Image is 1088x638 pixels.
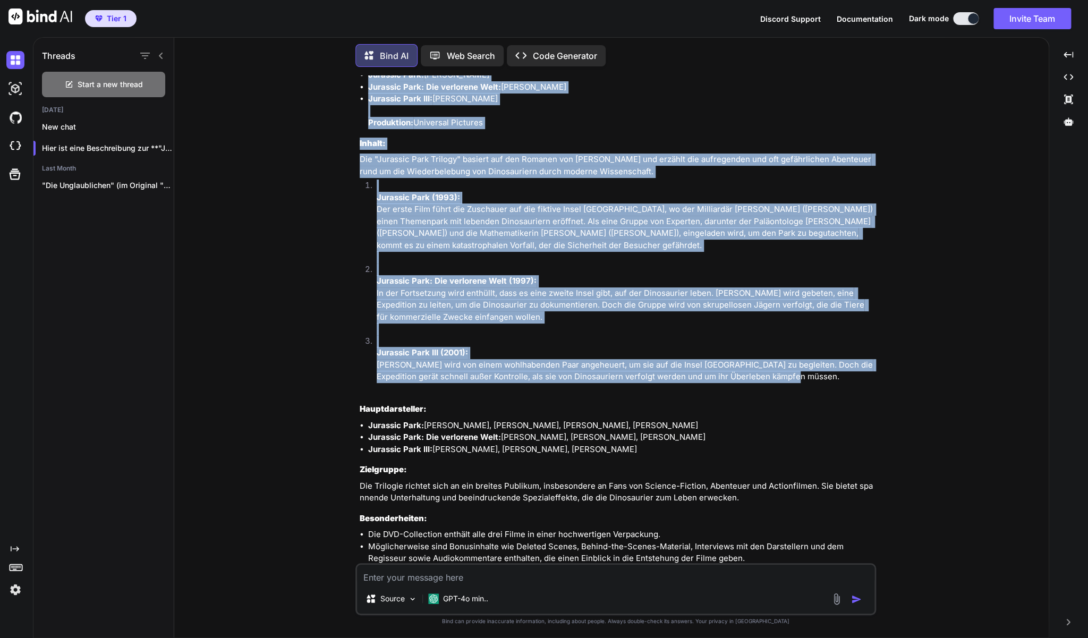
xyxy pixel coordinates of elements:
[428,593,439,604] img: GPT-4o mini
[360,154,874,177] p: Die "Jurassic Park Trilogy" basiert auf den Romanen von [PERSON_NAME] und erzählt die aufregenden...
[368,117,413,127] strong: Produktion:
[368,93,874,129] li: [PERSON_NAME] Universal Pictures
[368,529,874,541] li: Die DVD-Collection enthält alle drei Filme in einer hochwertigen Verpackung.
[42,143,174,154] p: Hier ist eine Beschreibung zur **"Jurass...
[42,180,174,191] p: "Die Unglaublichen" (im Original "The Incredibles") ist...
[380,49,409,62] p: Bind AI
[368,420,874,432] li: [PERSON_NAME], [PERSON_NAME], [PERSON_NAME], [PERSON_NAME]
[408,594,417,603] img: Pick Models
[368,81,874,93] li: [PERSON_NAME]
[443,593,488,604] p: GPT-4o min..
[851,594,862,605] img: icon
[368,420,424,430] strong: Jurassic Park:
[368,444,432,454] strong: Jurassic Park III:
[368,93,432,104] strong: Jurassic Park III:
[377,347,874,383] p: [PERSON_NAME] wird von einem wohlhabenden Paar angeheuert, um sie auf die Insel [GEOGRAPHIC_DATA]...
[355,617,876,625] p: Bind can provide inaccurate information, including about people. Always double-check its answers....
[368,82,501,92] strong: Jurassic Park: Die verlorene Welt:
[760,14,821,23] span: Discord Support
[6,108,24,126] img: githubDark
[909,13,949,24] span: Dark mode
[6,51,24,69] img: darkChat
[760,13,821,24] button: Discord Support
[6,137,24,155] img: cloudideIcon
[368,541,874,565] li: Möglicherweise sind Bonusinhalte wie Deleted Scenes, Behind-the-Scenes-Material, Interviews mit d...
[380,593,405,604] p: Source
[447,49,495,62] p: Web Search
[837,13,893,24] button: Documentation
[8,8,72,24] img: Bind AI
[85,10,137,27] button: premiumTier 1
[360,480,874,504] p: Die Trilogie richtet sich an ein breites Publikum, insbesondere an Fans von Science-Fiction, Aben...
[377,347,468,358] strong: Jurassic Park III (2001):
[360,404,427,414] strong: Hauptdarsteller:
[377,275,874,323] p: In der Fortsetzung wird enthüllt, dass es eine zweite Insel gibt, auf der Dinosaurier leben. [PER...
[837,14,893,23] span: Documentation
[368,69,874,81] li: [PERSON_NAME]
[78,79,143,90] span: Start a new thread
[33,106,174,114] h2: [DATE]
[368,444,874,456] li: [PERSON_NAME], [PERSON_NAME], [PERSON_NAME]
[533,49,597,62] p: Code Generator
[830,593,843,605] img: attachment
[6,80,24,98] img: darkAi-studio
[42,122,174,132] p: New chat
[377,192,874,252] p: Der erste Film führt die Zuschauer auf die fiktive Insel [GEOGRAPHIC_DATA], wo der Milliardär [PE...
[95,15,103,22] img: premium
[42,49,75,62] h1: Threads
[107,13,126,24] span: Tier 1
[377,276,537,286] strong: Jurassic Park: Die verlorene Welt (1997):
[368,432,501,442] strong: Jurassic Park: Die verlorene Welt:
[6,581,24,599] img: settings
[368,431,874,444] li: [PERSON_NAME], [PERSON_NAME], [PERSON_NAME]
[33,164,174,173] h2: Last Month
[360,138,386,148] strong: Inhalt:
[360,513,427,523] strong: Besonderheiten:
[377,192,460,202] strong: Jurassic Park (1993):
[360,464,407,474] strong: Zielgruppe:
[993,8,1071,29] button: Invite Team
